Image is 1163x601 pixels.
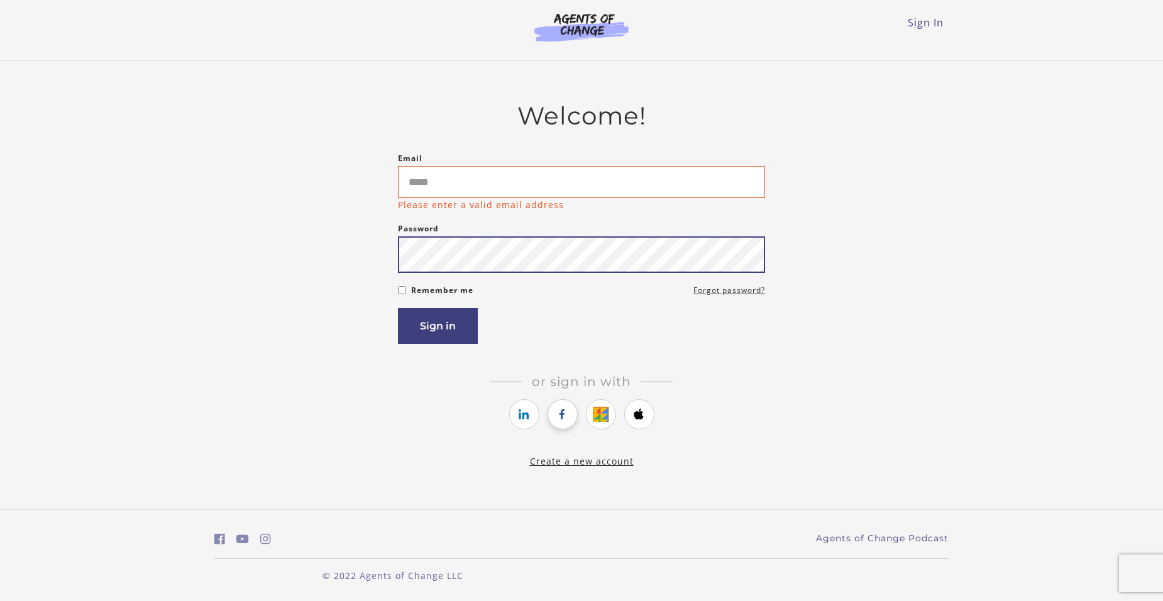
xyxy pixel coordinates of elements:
[260,530,271,548] a: https://www.instagram.com/agentsofchangeprep/ (Open in a new window)
[816,532,949,545] a: Agents of Change Podcast
[214,533,225,545] i: https://www.facebook.com/groups/aswbtestprep (Open in a new window)
[214,569,571,582] p: © 2022 Agents of Change LLC
[398,198,564,211] p: Please enter a valid email address
[236,533,249,545] i: https://www.youtube.com/c/AgentsofChangeTestPrepbyMeaganMitchell (Open in a new window)
[398,151,422,166] label: Email
[398,308,478,344] button: Sign in
[509,399,539,429] a: https://courses.thinkific.com/users/auth/linkedin?ss%5Breferral%5D=&ss%5Buser_return_to%5D=%2Fcou...
[548,399,578,429] a: https://courses.thinkific.com/users/auth/facebook?ss%5Breferral%5D=&ss%5Buser_return_to%5D=%2Fcou...
[214,530,225,548] a: https://www.facebook.com/groups/aswbtestprep (Open in a new window)
[522,374,641,389] span: Or sign in with
[693,283,765,298] a: Forgot password?
[398,101,765,131] h2: Welcome!
[908,16,944,30] a: Sign In
[624,399,654,429] a: https://courses.thinkific.com/users/auth/apple?ss%5Breferral%5D=&ss%5Buser_return_to%5D=%2Fcourse...
[236,530,249,548] a: https://www.youtube.com/c/AgentsofChangeTestPrepbyMeaganMitchell (Open in a new window)
[586,399,616,429] a: https://courses.thinkific.com/users/auth/google?ss%5Breferral%5D=&ss%5Buser_return_to%5D=%2Fcours...
[411,283,473,298] label: Remember me
[521,13,642,41] img: Agents of Change Logo
[530,455,634,467] a: Create a new account
[260,533,271,545] i: https://www.instagram.com/agentsofchangeprep/ (Open in a new window)
[398,221,439,236] label: Password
